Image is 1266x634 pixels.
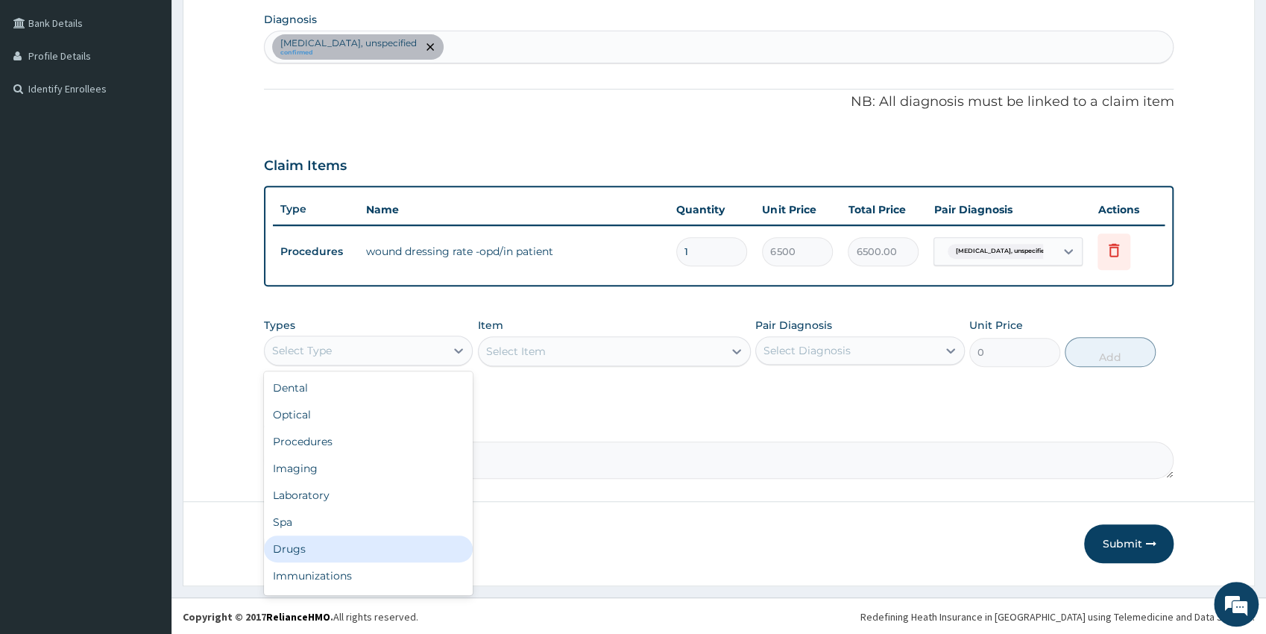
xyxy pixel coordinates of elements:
th: Total Price [840,195,926,225]
th: Unit Price [755,195,840,225]
div: Chat with us now [78,84,251,103]
span: [MEDICAL_DATA], unspecified [948,244,1056,259]
div: Select Diagnosis [763,343,851,358]
small: confirmed [280,49,417,57]
img: d_794563401_company_1708531726252_794563401 [28,75,60,112]
div: Redefining Heath Insurance in [GEOGRAPHIC_DATA] using Telemedicine and Data Science! [860,609,1255,624]
textarea: Type your message and hit 'Enter' [7,407,284,459]
strong: Copyright © 2017 . [183,610,333,624]
label: Item [478,318,503,333]
div: Others [264,589,473,616]
div: Procedures [264,428,473,455]
div: Imaging [264,455,473,482]
div: Optical [264,401,473,428]
button: Add [1065,337,1156,367]
th: Actions [1090,195,1165,225]
th: Type [273,195,359,223]
p: NB: All diagnosis must be linked to a claim item [264,92,1174,112]
label: Types [264,319,295,332]
div: Immunizations [264,562,473,589]
td: wound dressing rate -opd/in patient [359,236,670,266]
div: Minimize live chat window [245,7,280,43]
label: Comment [264,421,1174,433]
a: RelianceHMO [266,610,330,624]
div: Dental [264,374,473,401]
span: We're online! [86,188,206,339]
div: Laboratory [264,482,473,509]
div: Drugs [264,536,473,562]
td: Procedures [273,238,359,266]
h3: Claim Items [264,158,347,175]
th: Name [359,195,670,225]
div: Select Type [272,343,332,358]
button: Submit [1084,524,1174,563]
div: Spa [264,509,473,536]
label: Pair Diagnosis [755,318,832,333]
span: remove selection option [423,40,437,54]
th: Quantity [669,195,755,225]
p: [MEDICAL_DATA], unspecified [280,37,417,49]
label: Unit Price [969,318,1023,333]
label: Diagnosis [264,12,317,27]
th: Pair Diagnosis [926,195,1090,225]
